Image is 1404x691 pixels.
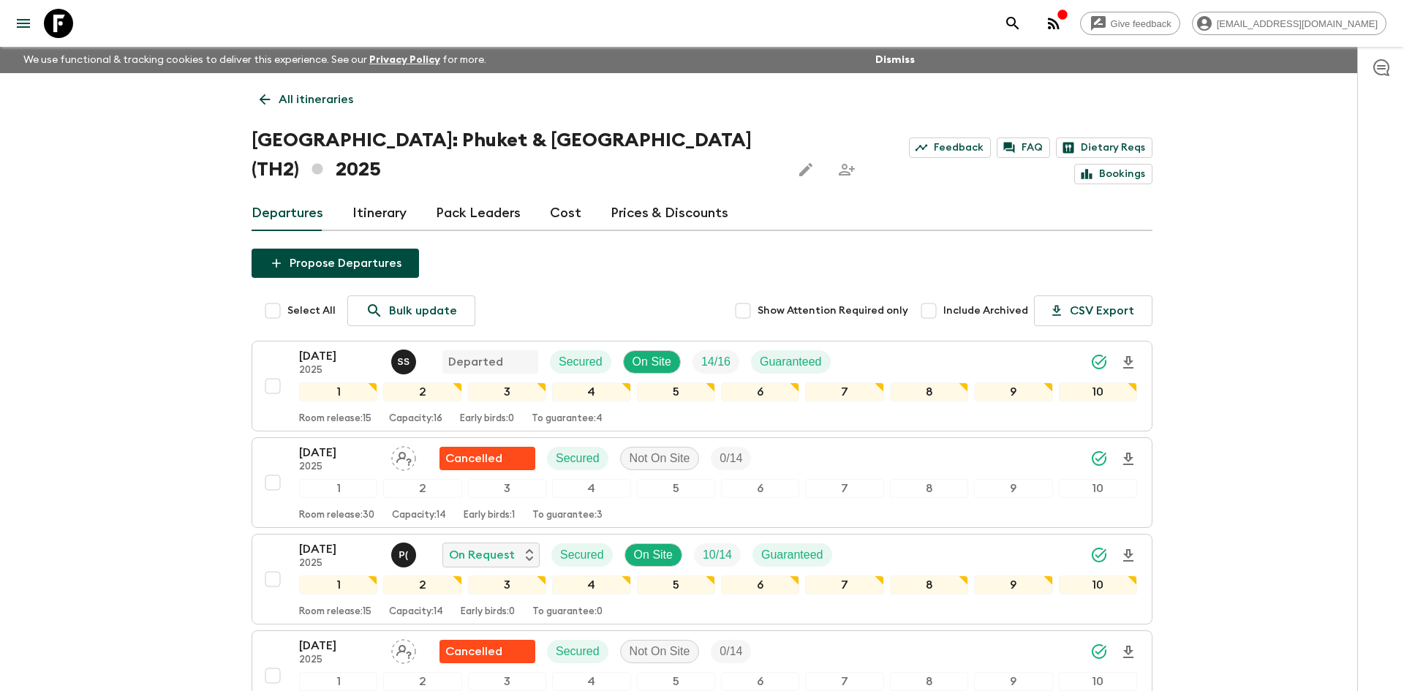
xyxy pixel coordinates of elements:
[872,50,918,70] button: Dismiss
[1074,164,1152,184] a: Bookings
[634,546,673,564] p: On Site
[720,450,742,467] p: 0 / 14
[468,382,546,401] div: 3
[711,447,751,470] div: Trip Fill
[630,450,690,467] p: Not On Site
[468,672,546,691] div: 3
[299,347,380,365] p: [DATE]
[299,382,377,401] div: 1
[391,643,416,655] span: Assign pack leader
[547,447,608,470] div: Secured
[761,546,823,564] p: Guaranteed
[468,479,546,498] div: 3
[299,575,377,594] div: 1
[391,354,419,366] span: Sasivimol Suksamai
[1034,295,1152,326] button: CSV Export
[890,672,968,691] div: 8
[997,137,1050,158] a: FAQ
[692,350,739,374] div: Trip Fill
[391,547,419,559] span: Pooky (Thanaphan) Kerdyoo
[279,91,353,108] p: All itineraries
[974,672,1052,691] div: 9
[791,155,820,184] button: Edit this itinerary
[1059,575,1137,594] div: 10
[383,575,461,594] div: 2
[974,479,1052,498] div: 9
[299,365,380,377] p: 2025
[943,303,1028,318] span: Include Archived
[552,479,630,498] div: 4
[347,295,475,326] a: Bulk update
[352,196,407,231] a: Itinerary
[890,479,968,498] div: 8
[559,353,603,371] p: Secured
[460,413,514,425] p: Early birds: 0
[252,85,361,114] a: All itineraries
[1059,382,1137,401] div: 10
[620,447,700,470] div: Not On Site
[1209,18,1386,29] span: [EMAIL_ADDRESS][DOMAIN_NAME]
[637,382,715,401] div: 5
[760,353,822,371] p: Guaranteed
[299,558,380,570] p: 2025
[1090,450,1108,467] svg: Synced Successfully
[389,413,442,425] p: Capacity: 16
[552,575,630,594] div: 4
[436,196,521,231] a: Pack Leaders
[287,303,336,318] span: Select All
[1103,18,1180,29] span: Give feedback
[252,534,1152,624] button: [DATE]2025Pooky (Thanaphan) KerdyooOn RequestSecuredOn SiteTrip FillGuaranteed12345678910Room rel...
[299,461,380,473] p: 2025
[445,643,502,660] p: Cancelled
[909,137,991,158] a: Feedback
[721,672,799,691] div: 6
[383,382,461,401] div: 2
[551,543,613,567] div: Secured
[1120,643,1137,661] svg: Download Onboarding
[299,413,371,425] p: Room release: 15
[805,479,883,498] div: 7
[299,540,380,558] p: [DATE]
[637,479,715,498] div: 5
[1059,479,1137,498] div: 10
[623,350,681,374] div: On Site
[550,350,611,374] div: Secured
[711,640,751,663] div: Trip Fill
[299,444,380,461] p: [DATE]
[18,47,492,73] p: We use functional & tracking cookies to deliver this experience. See our for more.
[624,543,682,567] div: On Site
[252,196,323,231] a: Departures
[299,479,377,498] div: 1
[383,479,461,498] div: 2
[556,450,600,467] p: Secured
[552,672,630,691] div: 4
[299,510,374,521] p: Room release: 30
[974,575,1052,594] div: 9
[611,196,728,231] a: Prices & Discounts
[560,546,604,564] p: Secured
[637,672,715,691] div: 5
[299,637,380,654] p: [DATE]
[532,606,603,618] p: To guarantee: 0
[1090,353,1108,371] svg: Synced Successfully
[556,643,600,660] p: Secured
[392,510,446,521] p: Capacity: 14
[630,643,690,660] p: Not On Site
[1120,354,1137,371] svg: Download Onboarding
[448,353,503,371] p: Departed
[439,640,535,663] div: Flash Pack cancellation
[805,382,883,401] div: 7
[252,437,1152,528] button: [DATE]2025Assign pack leaderFlash Pack cancellationSecuredNot On SiteTrip Fill12345678910Room rel...
[389,606,443,618] p: Capacity: 14
[694,543,741,567] div: Trip Fill
[252,341,1152,431] button: [DATE]2025Sasivimol SuksamaiDepartedSecuredOn SiteTrip FillGuaranteed12345678910Room release:15Ca...
[758,303,908,318] span: Show Attention Required only
[633,353,671,371] p: On Site
[461,606,515,618] p: Early birds: 0
[1056,137,1152,158] a: Dietary Reqs
[532,510,603,521] p: To guarantee: 3
[701,353,731,371] p: 14 / 16
[998,9,1027,38] button: search adventures
[1090,643,1108,660] svg: Synced Successfully
[391,543,419,567] button: P(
